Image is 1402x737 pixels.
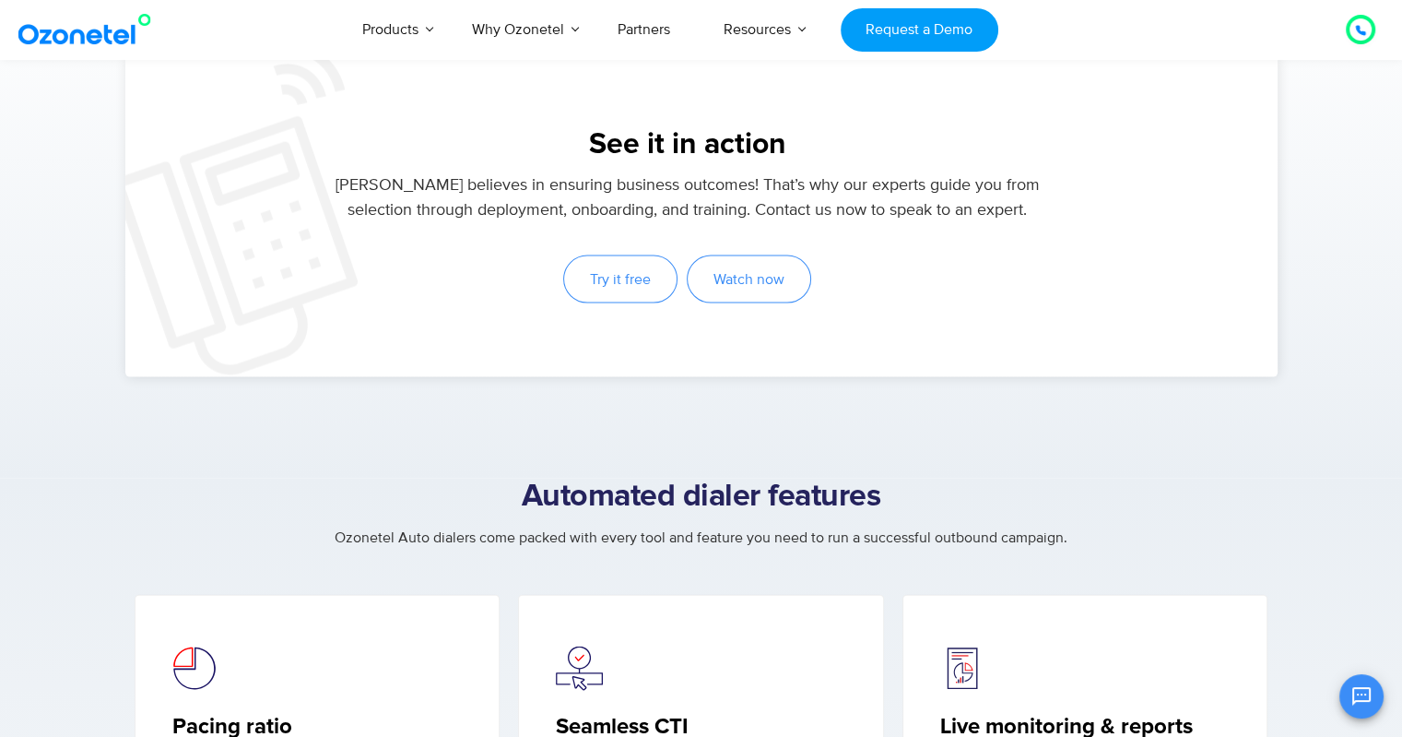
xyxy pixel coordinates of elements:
[590,272,651,287] span: Try it free
[563,256,677,303] a: Try it free
[841,8,998,52] a: Request a Demo
[335,529,1067,547] span: Ozonetel Auto dialers come packed with every tool and feature you need to run a successful outbou...
[1339,674,1384,719] button: Open chat
[144,130,1231,160] h5: See it in action
[125,479,1278,516] h2: Automated dialer features
[687,256,811,303] a: Watch now
[713,272,784,287] span: Watch now
[317,173,1056,223] p: [PERSON_NAME] believes in ensuring business outcomes! That’s why our experts guide you from selec...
